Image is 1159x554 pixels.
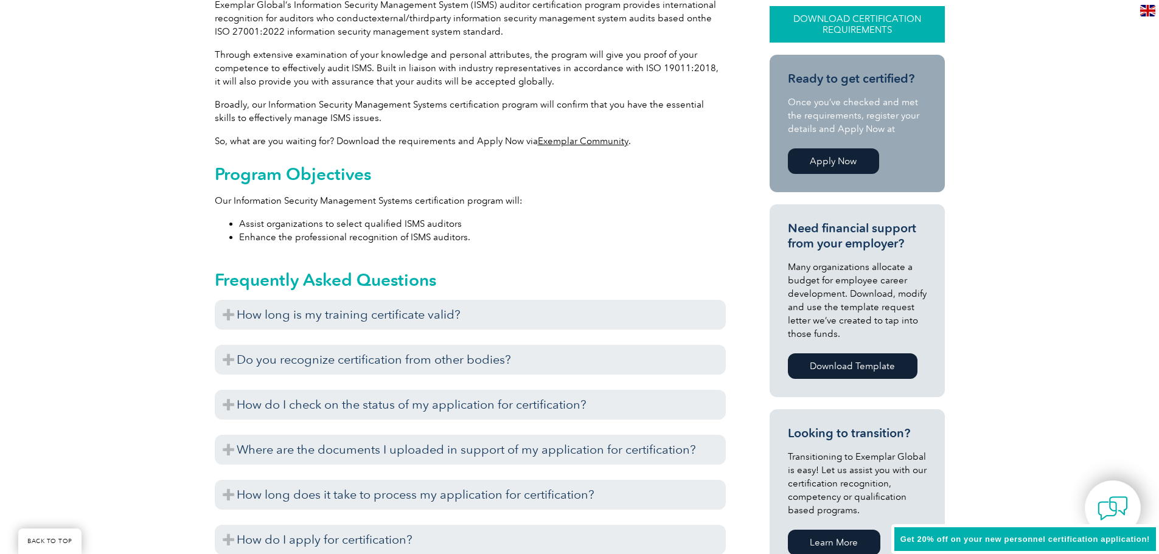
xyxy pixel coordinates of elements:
[215,390,726,420] h3: How do I check on the status of my application for certification?
[372,13,430,24] span: external/third
[900,535,1150,544] span: Get 20% off on your new personnel certification application!
[18,528,82,554] a: BACK TO TOP
[538,136,628,147] a: Exemplar Community
[239,230,726,244] li: Enhance the professional recognition of ISMS auditors.
[239,217,726,230] li: Assist organizations to select qualified ISMS auditors
[215,480,726,510] h3: How long does it take to process my application for certification?
[215,164,726,184] h2: Program Objectives
[1098,493,1128,524] img: contact-chat.png
[788,221,927,251] h3: Need financial support from your employer?
[215,345,726,375] h3: Do you recognize certification from other bodies?
[215,435,726,465] h3: Where are the documents I uploaded in support of my application for certification?
[1140,5,1155,16] img: en
[215,270,726,289] h2: Frequently Asked Questions
[215,98,726,125] p: Broadly, our Information Security Management Systems certification program will confirm that you ...
[788,426,927,441] h3: Looking to transition?
[788,148,879,174] a: Apply Now
[430,13,698,24] span: party information security management system audits based on
[788,450,927,517] p: Transitioning to Exemplar Global is easy! Let us assist you with our certification recognition, c...
[788,95,927,136] p: Once you’ve checked and met the requirements, register your details and Apply Now at
[215,134,726,148] p: So, what are you waiting for? Download the requirements and Apply Now via .
[788,71,927,86] h3: Ready to get certified?
[770,6,945,43] a: Download Certification Requirements
[215,194,726,207] p: Our Information Security Management Systems certification program will:
[788,260,927,341] p: Many organizations allocate a budget for employee career development. Download, modify and use th...
[788,353,917,379] a: Download Template
[215,48,726,88] p: Through extensive examination of your knowledge and personal attributes, the program will give yo...
[215,300,726,330] h3: How long is my training certificate valid?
